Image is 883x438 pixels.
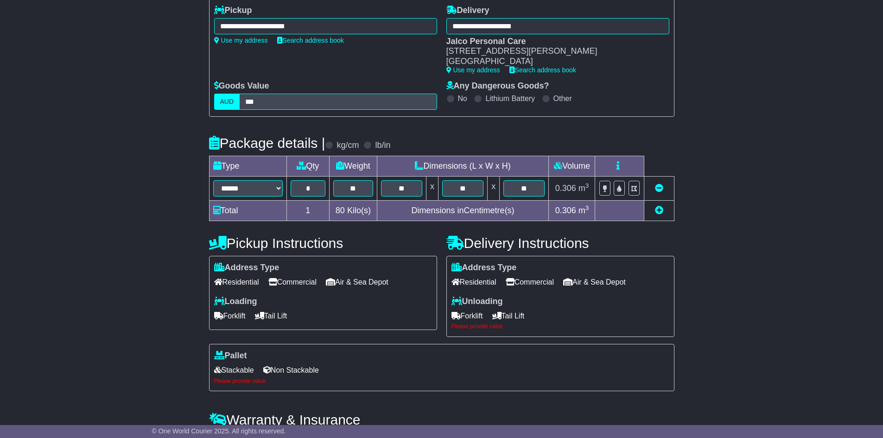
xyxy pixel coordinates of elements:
td: Dimensions in Centimetre(s) [377,200,549,221]
h4: Package details | [209,135,325,151]
span: Commercial [506,275,554,289]
td: Kilo(s) [330,200,377,221]
label: lb/in [375,140,390,151]
label: Delivery [446,6,489,16]
span: Forklift [214,309,246,323]
td: x [426,176,438,200]
span: Non Stackable [263,363,319,377]
span: Air & Sea Depot [326,275,388,289]
span: 80 [336,206,345,215]
label: Pickup [214,6,252,16]
label: No [458,94,467,103]
span: Stackable [214,363,254,377]
label: Address Type [451,263,517,273]
td: Weight [330,156,377,176]
span: Forklift [451,309,483,323]
label: Loading [214,297,257,307]
a: Search address book [277,37,344,44]
td: Qty [286,156,330,176]
span: Residential [214,275,259,289]
span: Tail Lift [492,309,525,323]
span: m [578,206,589,215]
a: Search address book [509,66,576,74]
td: x [488,176,500,200]
h4: Pickup Instructions [209,235,437,251]
td: Dimensions (L x W x H) [377,156,549,176]
label: Pallet [214,351,247,361]
label: Other [553,94,572,103]
label: kg/cm [337,140,359,151]
h4: Delivery Instructions [446,235,674,251]
label: Lithium Battery [485,94,535,103]
div: Please provide value [214,378,669,384]
a: Use my address [446,66,500,74]
span: Air & Sea Depot [563,275,626,289]
td: Volume [549,156,595,176]
div: [GEOGRAPHIC_DATA] [446,57,660,67]
span: Residential [451,275,496,289]
label: Address Type [214,263,280,273]
a: Use my address [214,37,268,44]
h4: Warranty & Insurance [209,412,674,427]
label: Any Dangerous Goods? [446,81,549,91]
label: Unloading [451,297,503,307]
div: [STREET_ADDRESS][PERSON_NAME] [446,46,660,57]
div: Please provide value [451,323,669,330]
a: Add new item [655,206,663,215]
td: Total [209,200,286,221]
span: © One World Courier 2025. All rights reserved. [152,427,286,435]
label: AUD [214,94,240,110]
span: Commercial [268,275,317,289]
span: Tail Lift [255,309,287,323]
sup: 3 [585,204,589,211]
sup: 3 [585,182,589,189]
label: Goods Value [214,81,269,91]
span: 0.306 [555,184,576,193]
span: 0.306 [555,206,576,215]
td: 1 [286,200,330,221]
a: Remove this item [655,184,663,193]
span: m [578,184,589,193]
td: Type [209,156,286,176]
div: Jalco Personal Care [446,37,660,47]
